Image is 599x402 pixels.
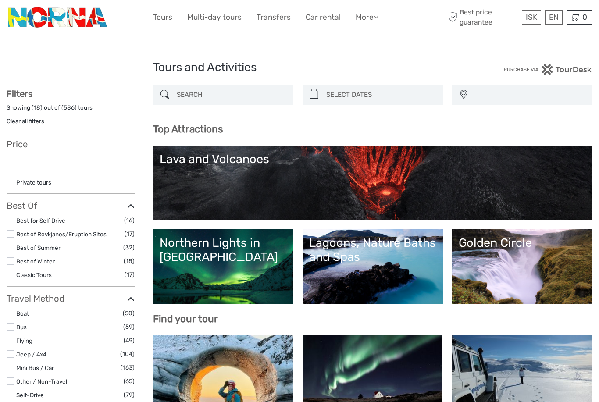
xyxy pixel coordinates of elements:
div: Golden Circle [459,236,586,250]
span: (17) [125,270,135,280]
span: (65) [124,376,135,386]
a: Flying [16,337,32,344]
input: SELECT DATES [323,87,439,103]
span: (32) [123,242,135,253]
span: 0 [581,13,588,21]
a: Other / Non-Travel [16,378,67,385]
h3: Travel Method [7,293,135,304]
a: Golden Circle [459,236,586,297]
img: 3202-b9b3bc54-fa5a-4c2d-a914-9444aec66679_logo_small.png [7,7,110,28]
span: (59) [123,322,135,332]
a: Best of Winter [16,258,55,265]
a: Multi-day tours [187,11,242,24]
strong: Filters [7,89,32,99]
a: Lagoons, Nature Baths and Spas [309,236,436,297]
span: Best price guarantee [446,7,520,27]
label: 586 [64,103,75,112]
img: PurchaseViaTourDesk.png [503,64,592,75]
div: Northern Lights in [GEOGRAPHIC_DATA] [160,236,287,264]
a: Self-Drive [16,391,44,398]
a: Boat [16,310,29,317]
a: Lava and Volcanoes [160,152,586,213]
span: (50) [123,308,135,318]
div: EN [545,10,563,25]
a: Best of Summer [16,244,61,251]
span: (16) [124,215,135,225]
h3: Price [7,139,135,149]
a: Best of Reykjanes/Eruption Sites [16,231,107,238]
span: (79) [124,390,135,400]
b: Top Attractions [153,123,223,135]
span: (18) [124,256,135,266]
h1: Tours and Activities [153,60,446,75]
b: Find your tour [153,313,218,325]
a: Jeep / 4x4 [16,351,46,358]
label: 18 [34,103,40,112]
div: Lava and Volcanoes [160,152,586,166]
span: (104) [120,349,135,359]
a: Best for Self Drive [16,217,65,224]
a: Private tours [16,179,51,186]
input: SEARCH [173,87,289,103]
h3: Best Of [7,200,135,211]
a: Transfers [257,11,291,24]
a: More [356,11,378,24]
a: Clear all filters [7,117,44,125]
a: Bus [16,324,27,331]
span: ISK [526,13,537,21]
span: (163) [121,363,135,373]
div: Showing ( ) out of ( ) tours [7,103,135,117]
a: Car rental [306,11,341,24]
a: Tours [153,11,172,24]
span: (49) [124,335,135,345]
span: (17) [125,229,135,239]
a: Mini Bus / Car [16,364,54,371]
div: Lagoons, Nature Baths and Spas [309,236,436,264]
a: Northern Lights in [GEOGRAPHIC_DATA] [160,236,287,297]
a: Classic Tours [16,271,52,278]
